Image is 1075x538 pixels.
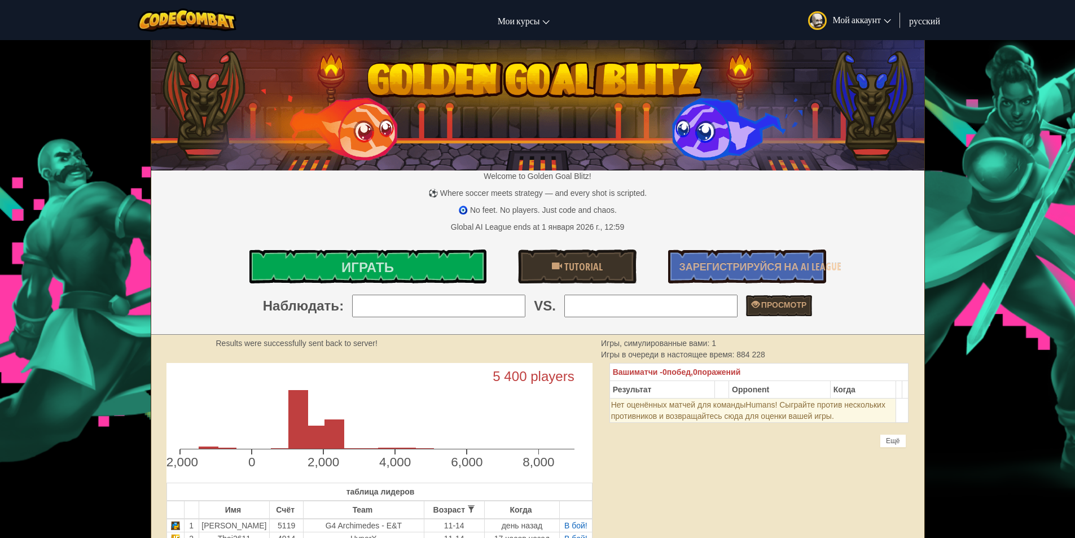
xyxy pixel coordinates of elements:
img: avatar [808,11,827,30]
th: Когда [484,501,559,519]
span: Игры в очереди в настоящее время: [601,350,736,359]
td: 5119 [270,519,304,532]
div: Global AI League ends at 1 января 2026 г., 12:59 [451,221,624,233]
span: Мой аккаунт [832,14,891,25]
td: день назад [484,519,559,532]
td: [PERSON_NAME] [199,519,270,532]
span: 1 [712,339,716,348]
span: Ваши [613,368,634,377]
span: Зарегистрируйся на AI League [679,260,842,274]
p: Welcome to Golden Goal Blitz! [151,170,924,182]
span: матчи - [634,368,662,377]
th: Счёт [270,501,304,519]
a: В бой! [564,521,587,530]
text: 4,000 [379,455,411,469]
td: Humans [609,399,896,423]
p: ⚽ Where soccer meets strategy — and every shot is scripted. [151,187,924,199]
img: Golden Goal [151,36,924,170]
span: Мои курсы [498,15,540,27]
text: 5 400 players [493,369,574,384]
th: 0 0 [609,364,909,381]
strong: Results were successfully sent back to server! [216,339,378,348]
img: CodeCombat logo [138,8,236,32]
text: 2,000 [308,455,339,469]
div: Ещё [880,434,906,448]
text: 8,000 [523,455,554,469]
th: Результат [609,381,714,399]
span: Наблюдать [263,296,339,316]
text: -2,000 [162,455,198,469]
span: 884 228 [736,350,765,359]
span: Нет оценённых матчей для команды [611,400,746,409]
th: Имя [199,501,270,519]
span: побед, [667,368,693,377]
p: 🧿 No feet. No players. Just code and chaos. [151,204,924,216]
text: 6,000 [451,455,482,469]
a: Зарегистрируйся на AI League [668,250,826,283]
a: Мой аккаунт [802,2,897,38]
span: таблица лидеров [346,487,415,496]
span: Tutorial [562,260,603,274]
span: русский [909,15,940,27]
text: 0 [248,455,255,469]
th: Возраст [424,501,484,519]
td: 11-14 [424,519,484,532]
th: Opponent [729,381,831,399]
th: Team [304,501,424,519]
a: Мои курсы [492,5,556,36]
span: Игры, симулированные вами: [601,339,712,348]
th: Когда [830,381,896,399]
span: : [339,296,344,316]
td: G4 Archimedes - E&T [304,519,424,532]
td: 1 [184,519,199,532]
a: русский [903,5,946,36]
span: VS. [534,296,556,316]
span: Играть [341,258,394,276]
a: Tutorial [518,250,637,283]
span: Просмотр [760,299,806,310]
span: поражений [697,368,741,377]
